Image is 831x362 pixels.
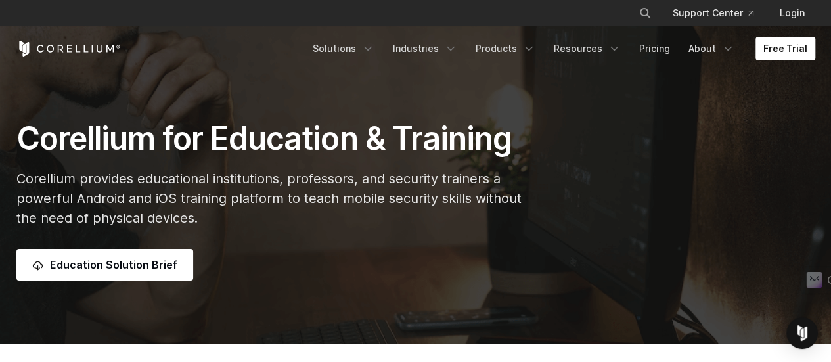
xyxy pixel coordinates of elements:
div: Navigation Menu [305,37,815,60]
a: About [681,37,742,60]
a: Pricing [631,37,678,60]
a: Industries [385,37,465,60]
a: Free Trial [755,37,815,60]
a: Resources [546,37,629,60]
div: Navigation Menu [623,1,815,25]
button: Search [633,1,657,25]
p: Corellium provides educational institutions, professors, and security trainers a powerful Android... [16,169,540,228]
a: Support Center [662,1,764,25]
h1: Corellium for Education & Training [16,119,540,158]
div: Open Intercom Messenger [786,317,818,349]
a: Solutions [305,37,382,60]
a: Login [769,1,815,25]
a: Education Solution Brief [16,249,193,281]
a: Products [468,37,543,60]
a: Corellium Home [16,41,121,57]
